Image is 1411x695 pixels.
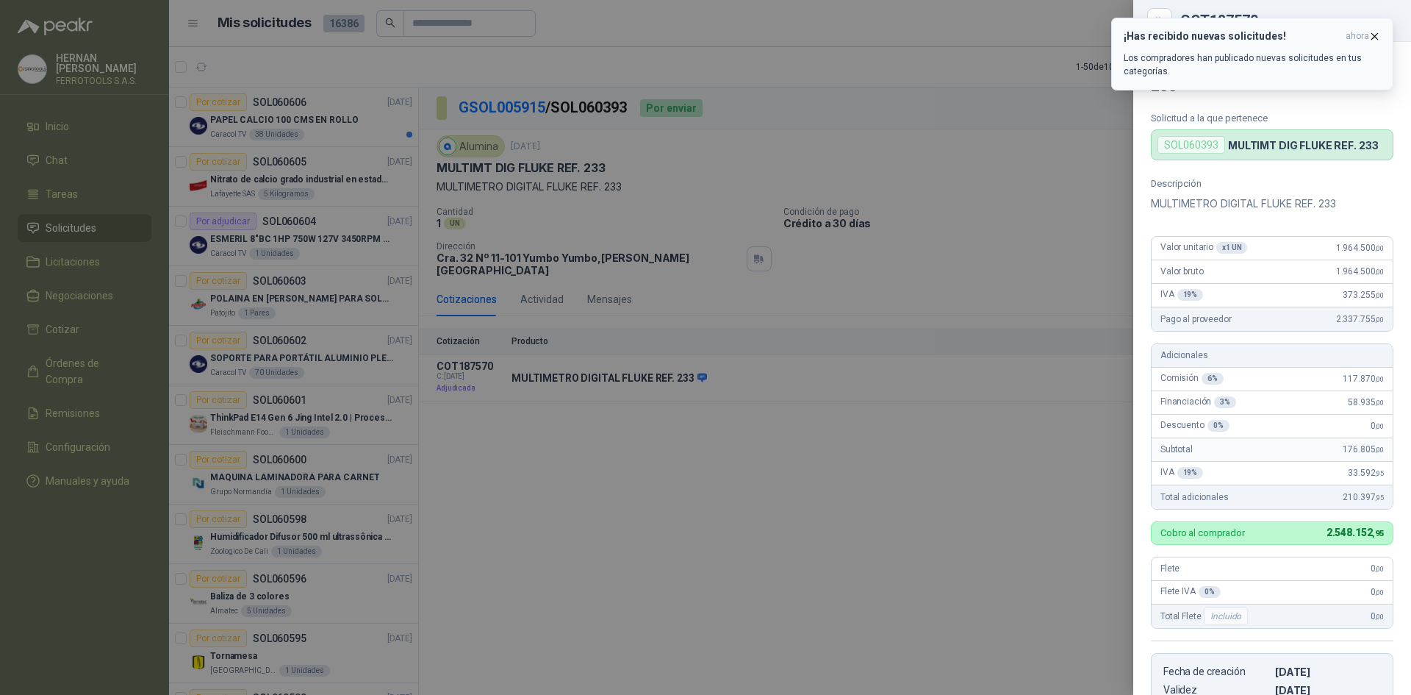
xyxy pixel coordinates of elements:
span: ,00 [1375,291,1384,299]
span: ahora [1346,30,1369,43]
p: Solicitud a la que pertenece [1151,113,1393,124]
div: 19 % [1177,467,1204,479]
h3: ¡Has recibido nuevas solicitudes! [1124,30,1340,43]
span: 0 [1371,421,1384,431]
p: Fecha de creación [1163,666,1269,678]
span: 1.964.500 [1336,243,1384,253]
div: Incluido [1204,607,1248,625]
span: ,00 [1375,316,1384,324]
span: IVA [1160,289,1203,301]
div: 19 % [1177,289,1204,301]
p: [DATE] [1275,666,1381,678]
span: ,00 [1375,613,1384,621]
span: 210.397 [1343,492,1384,502]
span: Valor bruto [1160,266,1203,277]
span: 33.592 [1348,468,1384,478]
p: MULTIMETRO DIGITAL FLUKE REF. 233 [1151,195,1393,213]
span: ,00 [1375,422,1384,430]
div: 0 % [1207,420,1229,432]
div: COT187570 [1180,13,1393,28]
span: ,95 [1372,529,1384,538]
span: Financiación [1160,396,1236,408]
span: 117.870 [1343,374,1384,384]
p: Los compradores han publicado nuevas solicitudes en tus categorías. [1124,51,1381,78]
span: ,00 [1375,565,1384,573]
span: 176.805 [1343,444,1384,455]
span: 1.964.500 [1336,266,1384,277]
span: Comisión [1160,373,1224,385]
span: ,95 [1375,469,1384,477]
div: SOL060393 [1157,136,1225,154]
span: ,95 [1375,493,1384,502]
p: Cobro al comprador [1160,528,1245,538]
div: Adicionales [1152,344,1393,368]
span: ,00 [1375,588,1384,596]
span: ,00 [1375,268,1384,276]
span: Descuento [1160,420,1229,432]
button: Close [1151,12,1168,29]
span: 0 [1371,611,1384,621]
span: Subtotal [1160,444,1193,455]
span: 0 [1371,587,1384,597]
span: 2.548.152 [1326,527,1384,538]
span: Pago al proveedor [1160,314,1232,324]
div: x 1 UN [1216,242,1247,254]
span: Flete IVA [1160,586,1221,598]
span: Valor unitario [1160,242,1247,254]
p: MULTIMT DIG FLUKE REF. 233 [1228,139,1378,152]
div: Total adicionales [1152,485,1393,509]
span: 373.255 [1343,290,1384,300]
span: IVA [1160,467,1203,479]
span: Total Flete [1160,607,1251,625]
span: ,00 [1375,399,1384,407]
span: 58.935 [1348,397,1384,407]
span: ,00 [1375,375,1384,383]
p: Descripción [1151,178,1393,189]
span: Flete [1160,563,1180,574]
div: 3 % [1214,396,1236,408]
span: 0 [1371,563,1384,574]
span: ,00 [1375,446,1384,454]
div: 0 % [1199,586,1221,598]
div: 6 % [1202,373,1224,385]
span: 2.337.755 [1336,314,1384,324]
span: ,00 [1375,244,1384,252]
button: ¡Has recibido nuevas solicitudes!ahora Los compradores han publicado nuevas solicitudes en tus ca... [1111,18,1393,90]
